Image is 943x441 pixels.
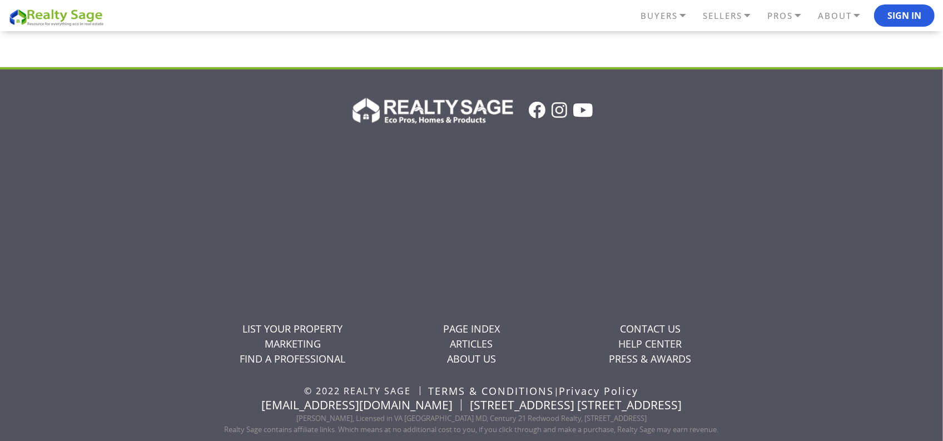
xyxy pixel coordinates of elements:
ul: | [205,386,738,396]
a: [EMAIL_ADDRESS][DOMAIN_NAME] [261,397,453,413]
a: ABOUT US [447,352,496,365]
a: PRESS & AWARDS [609,352,692,365]
li: [STREET_ADDRESS] [STREET_ADDRESS] [470,399,682,411]
button: Sign In [874,4,935,27]
a: ARTICLES [450,337,493,350]
a: MARKETING [265,337,321,350]
a: ABOUT [815,6,874,26]
a: CONTACT US [620,322,681,335]
a: BUYERS [638,6,700,26]
a: FIND A PROFESSIONAL [240,352,345,365]
p: [PERSON_NAME], Licensed in VA [GEOGRAPHIC_DATA] MD, Century 21 Redwood Realty, [STREET_ADDRESS] [205,414,738,422]
a: SELLERS [700,6,765,26]
img: Realty Sage Logo [350,95,513,126]
img: REALTY SAGE [8,7,108,27]
a: PROS [765,6,815,26]
a: HELP CENTER [619,337,682,350]
p: Realty Sage contains affiliate links. Which means at no additional cost to you, if you click thro... [205,425,738,433]
li: © 2022 REALTY SAGE [305,387,420,395]
a: Privacy Policy [559,384,639,398]
a: LIST YOUR PROPERTY [242,322,343,335]
a: TERMS & CONDITIONS [429,384,554,398]
a: PAGE INDEX [443,322,500,335]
